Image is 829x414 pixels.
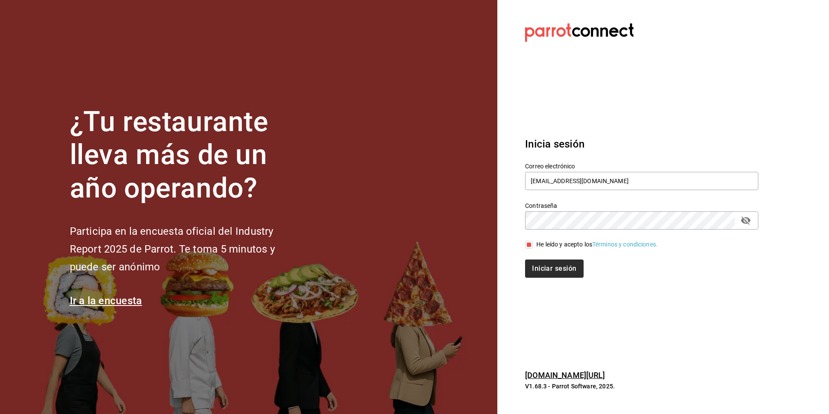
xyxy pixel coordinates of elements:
button: Iniciar sesión [525,260,583,278]
h2: Participa en la encuesta oficial del Industry Report 2025 de Parrot. Te toma 5 minutos y puede se... [70,223,304,276]
h1: ¿Tu restaurante lleva más de un año operando? [70,105,304,205]
a: Ir a la encuesta [70,295,142,307]
label: Contraseña [525,202,758,208]
p: V1.68.3 - Parrot Software, 2025. [525,382,758,391]
div: He leído y acepto los [536,240,658,249]
h3: Inicia sesión [525,136,758,152]
button: passwordField [738,213,753,228]
a: [DOMAIN_NAME][URL] [525,371,605,380]
a: Términos y condiciones. [592,241,658,248]
label: Correo electrónico [525,163,758,169]
input: Ingresa tu correo electrónico [525,172,758,190]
